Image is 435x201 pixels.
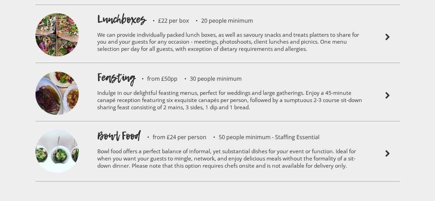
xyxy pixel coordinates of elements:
p: 30 people minimum [177,76,242,81]
h1: Bowl Food [97,128,140,143]
p: 20 people minimum [189,18,253,23]
p: Bowl food offers a perfect balance of informal, yet substantial dishes for your event or function... [97,143,369,176]
h1: Feasting [97,70,135,85]
p: from £24 per person [140,134,206,140]
p: from £50pp [135,76,177,81]
p: £22 per box [146,18,189,23]
p: 50 people minimum - Staffing Essential [206,134,319,140]
p: Indulge in our delightful feasting menus, perfect for weddings and large gatherings. Enjoy a 45-m... [97,85,369,118]
p: We can provide individually packed lunch boxes, as well as savoury snacks and treats platters to ... [97,27,369,59]
h1: Lunchboxes [97,12,146,27]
